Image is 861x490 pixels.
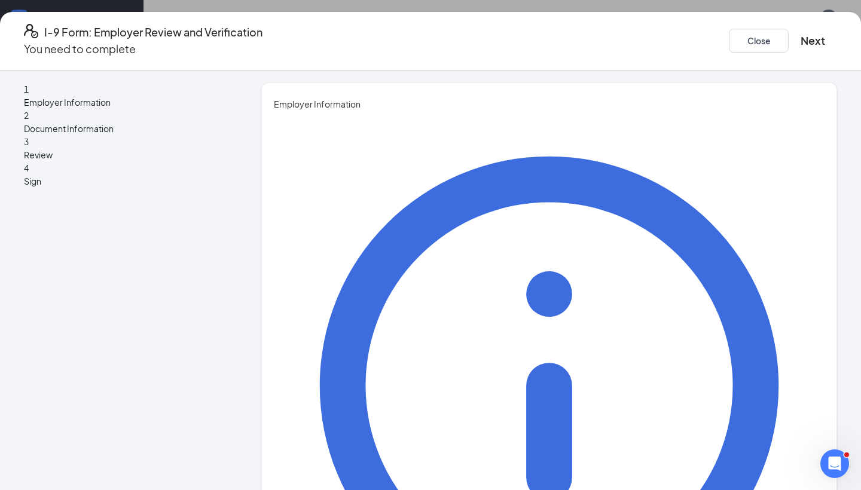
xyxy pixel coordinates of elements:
[24,136,29,147] span: 3
[24,84,29,94] span: 1
[24,24,38,38] svg: FormI9EVerifyIcon
[820,449,849,478] iframe: Intercom live chat
[24,148,227,161] span: Review
[24,174,227,188] span: Sign
[24,122,227,135] span: Document Information
[274,97,825,111] span: Employer Information
[24,41,262,57] p: You need to complete
[44,24,262,41] h4: I-9 Form: Employer Review and Verification
[24,96,227,109] span: Employer Information
[801,32,825,49] button: Next
[24,110,29,121] span: 2
[729,29,789,53] button: Close
[24,163,29,173] span: 4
